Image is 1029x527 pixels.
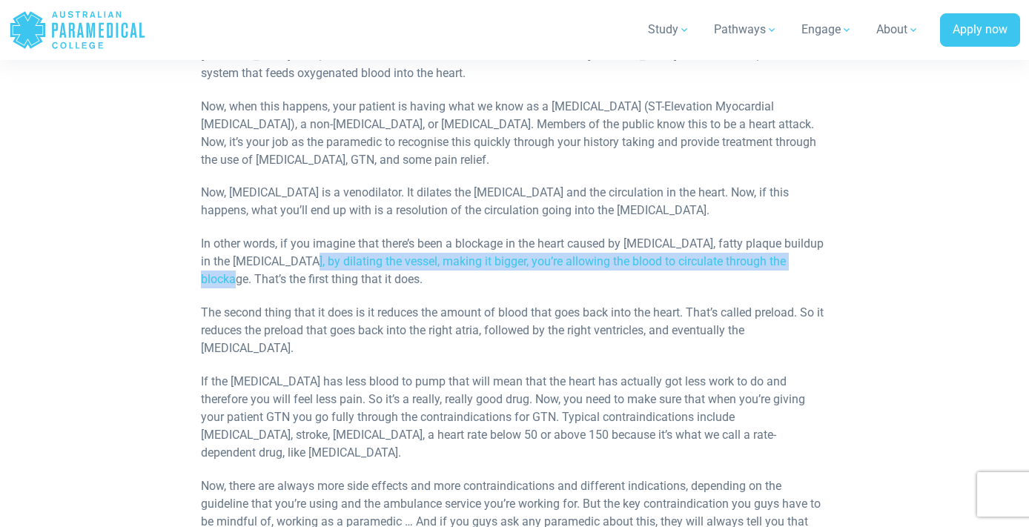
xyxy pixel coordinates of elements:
a: Engage [793,9,861,50]
a: Australian Paramedical College [9,6,146,54]
p: Now, when this happens, your patient is having what we know as a [MEDICAL_DATA] (ST-Elevation Myo... [201,98,828,169]
a: Study [639,9,699,50]
p: In other words, if you imagine that there’s been a blockage in the heart caused by [MEDICAL_DATA]... [201,235,828,288]
p: Now, [MEDICAL_DATA] is a venodilator. It dilates the [MEDICAL_DATA] and the circulation in the he... [201,184,828,219]
p: The second thing that it does is it reduces the amount of blood that goes back into the heart. Th... [201,304,828,357]
a: Pathways [705,9,787,50]
a: Apply now [940,13,1020,47]
a: About [867,9,928,50]
p: If the [MEDICAL_DATA] has less blood to pump that will mean that the heart has actually got less ... [201,373,828,462]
